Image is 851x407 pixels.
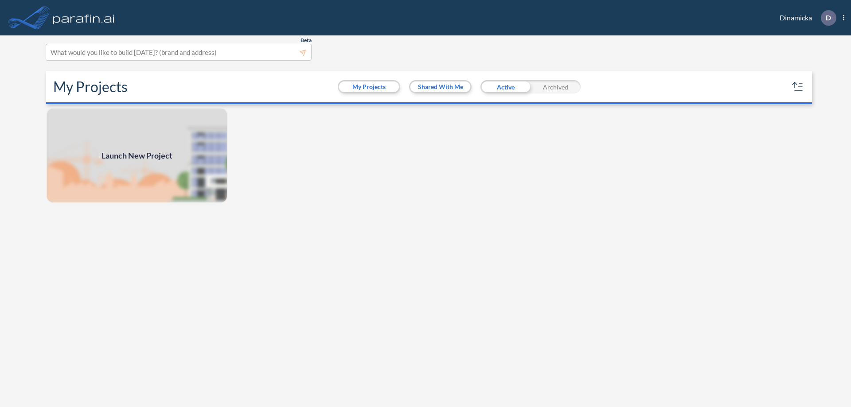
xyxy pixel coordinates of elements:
[301,37,312,44] span: Beta
[480,80,531,93] div: Active
[531,80,581,93] div: Archived
[53,78,128,95] h2: My Projects
[339,81,399,92] button: My Projects
[46,108,228,203] img: add
[826,14,831,22] p: D
[46,108,228,203] a: Launch New Project
[101,150,172,162] span: Launch New Project
[410,81,470,92] button: Shared With Me
[51,9,117,27] img: logo
[791,80,805,94] button: sort
[766,10,844,26] div: Dinamicka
